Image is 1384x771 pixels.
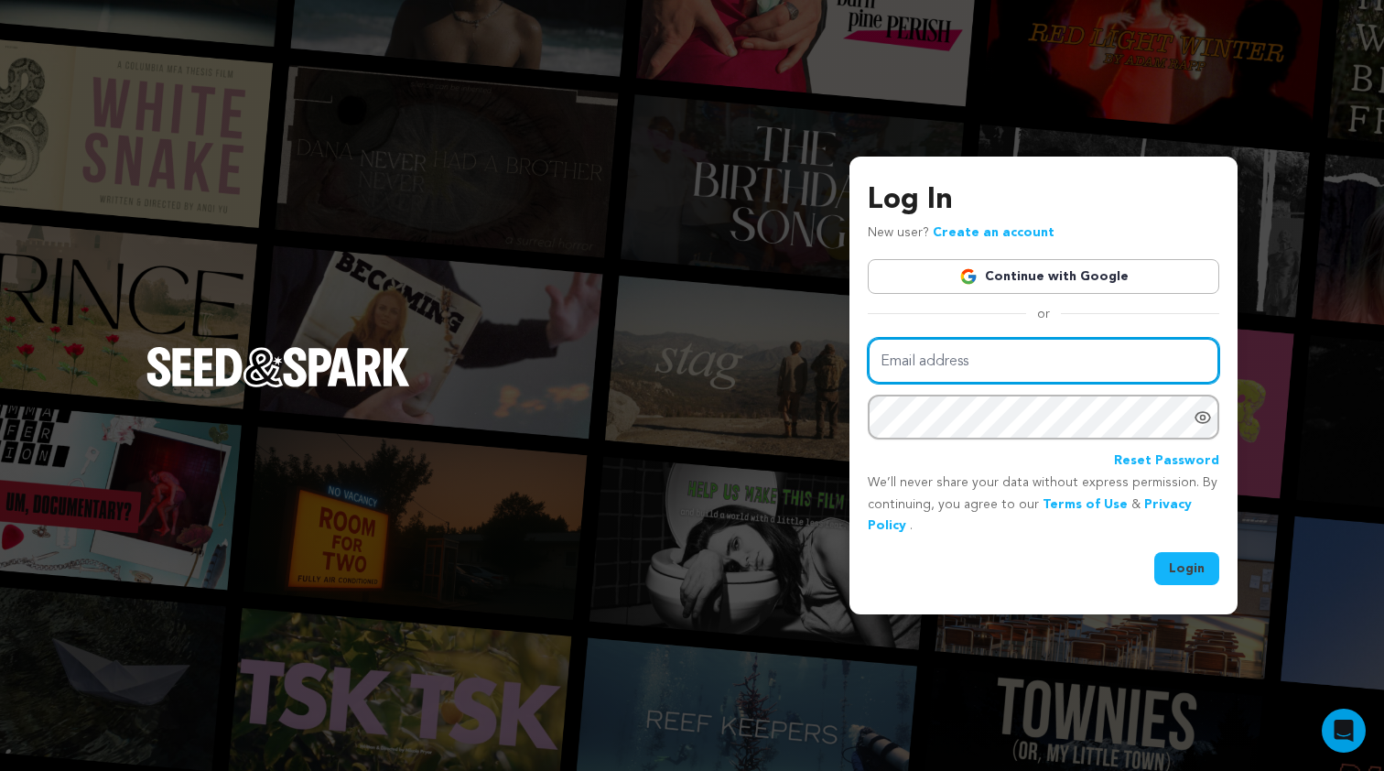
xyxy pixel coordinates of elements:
[146,347,410,387] img: Seed&Spark Logo
[868,179,1219,223] h3: Log In
[1026,305,1061,323] span: or
[1154,552,1219,585] button: Login
[868,223,1054,244] p: New user?
[933,226,1054,239] a: Create an account
[1322,709,1366,753] div: Open Intercom Messenger
[868,338,1219,385] input: Email address
[959,267,978,286] img: Google logo
[868,472,1219,538] p: We’ll never share your data without express permission. By continuing, you agree to our & .
[1114,451,1219,472] a: Reset Password
[1194,408,1212,427] a: Show password as plain text. Warning: this will display your password on the screen.
[146,347,410,424] a: Seed&Spark Homepage
[1043,498,1128,511] a: Terms of Use
[868,259,1219,294] a: Continue with Google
